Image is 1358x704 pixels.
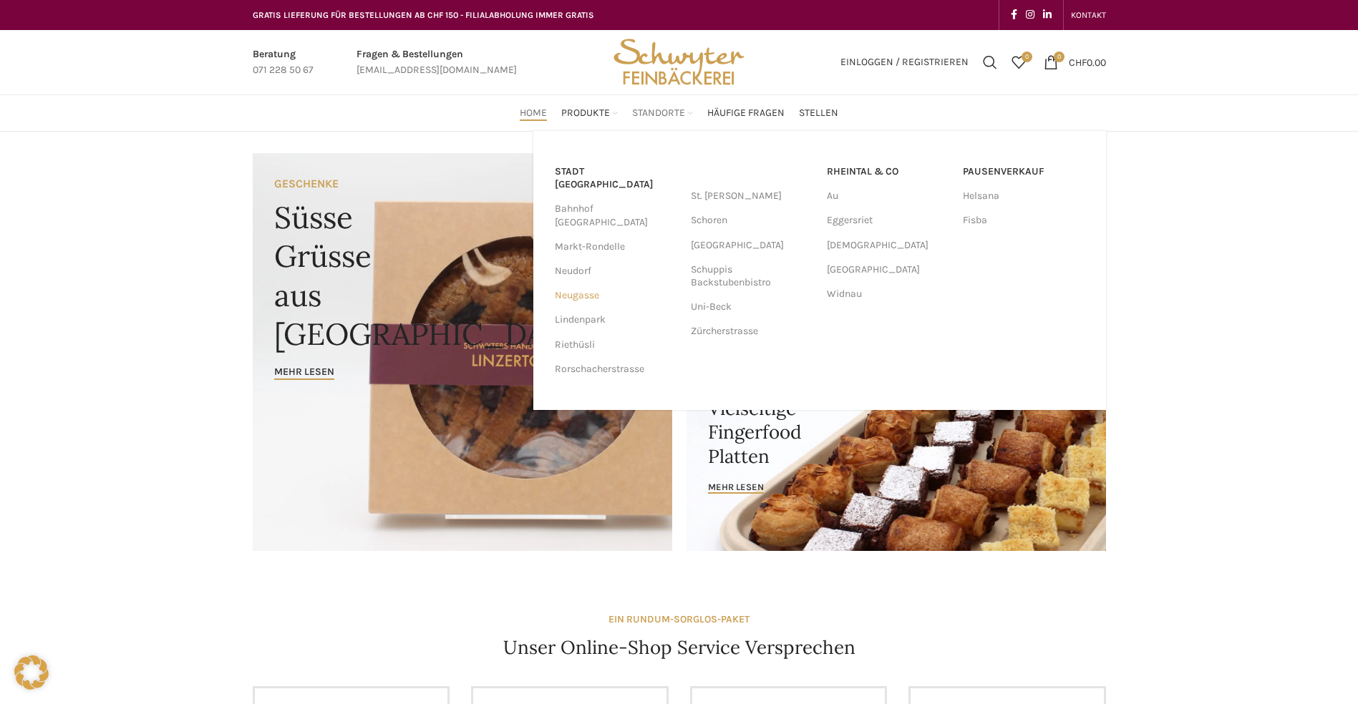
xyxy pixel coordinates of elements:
[246,99,1113,127] div: Main navigation
[976,48,1004,77] a: Suchen
[632,107,685,120] span: Standorte
[608,613,750,625] strong: EIN RUNDUM-SORGLOS-PAKET
[827,233,949,258] a: [DEMOGRAPHIC_DATA]
[840,57,969,67] span: Einloggen / Registrieren
[608,30,749,94] img: Bäckerei Schwyter
[253,10,594,20] span: GRATIS LIEFERUNG FÜR BESTELLUNGEN AB CHF 150 - FILIALABHOLUNG IMMER GRATIS
[561,107,610,120] span: Produkte
[555,308,676,332] a: Lindenpark
[357,47,517,79] a: Infobox link
[963,208,1085,233] a: Fisba
[691,233,813,258] a: [GEOGRAPHIC_DATA]
[691,319,813,343] a: Zürcherstrasse
[827,258,949,282] a: [GEOGRAPHIC_DATA]
[691,208,813,233] a: Schoren
[827,282,949,306] a: Widnau
[1071,10,1106,20] span: KONTAKT
[827,184,949,208] a: Au
[1022,5,1039,25] a: Instagram social link
[632,99,693,127] a: Standorte
[253,153,672,551] a: Banner link
[520,107,547,120] span: Home
[608,55,749,67] a: Site logo
[1022,52,1032,62] span: 0
[253,47,314,79] a: Infobox link
[555,160,676,197] a: Stadt [GEOGRAPHIC_DATA]
[555,235,676,259] a: Markt-Rondelle
[1064,1,1113,29] div: Secondary navigation
[1037,48,1113,77] a: 0 CHF0.00
[561,99,618,127] a: Produkte
[691,295,813,319] a: Uni-Beck
[691,184,813,208] a: St. [PERSON_NAME]
[1039,5,1056,25] a: Linkedin social link
[1069,56,1106,68] bdi: 0.00
[707,99,785,127] a: Häufige Fragen
[707,107,785,120] span: Häufige Fragen
[520,99,547,127] a: Home
[503,635,855,660] h4: Unser Online-Shop Service Versprechen
[827,160,949,184] a: RHEINTAL & CO
[963,184,1085,208] a: Helsana
[555,333,676,357] a: Riethüsli
[555,283,676,308] a: Neugasse
[555,197,676,234] a: Bahnhof [GEOGRAPHIC_DATA]
[1054,52,1064,62] span: 0
[963,160,1085,184] a: Pausenverkauf
[1007,5,1022,25] a: Facebook social link
[555,259,676,283] a: Neudorf
[799,99,838,127] a: Stellen
[691,258,813,295] a: Schuppis Backstubenbistro
[833,48,976,77] a: Einloggen / Registrieren
[687,351,1106,551] a: Banner link
[1004,48,1033,77] a: 0
[1071,1,1106,29] a: KONTAKT
[1004,48,1033,77] div: Meine Wunschliste
[827,208,949,233] a: Eggersriet
[555,357,676,381] a: Rorschacherstrasse
[799,107,838,120] span: Stellen
[1069,56,1087,68] span: CHF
